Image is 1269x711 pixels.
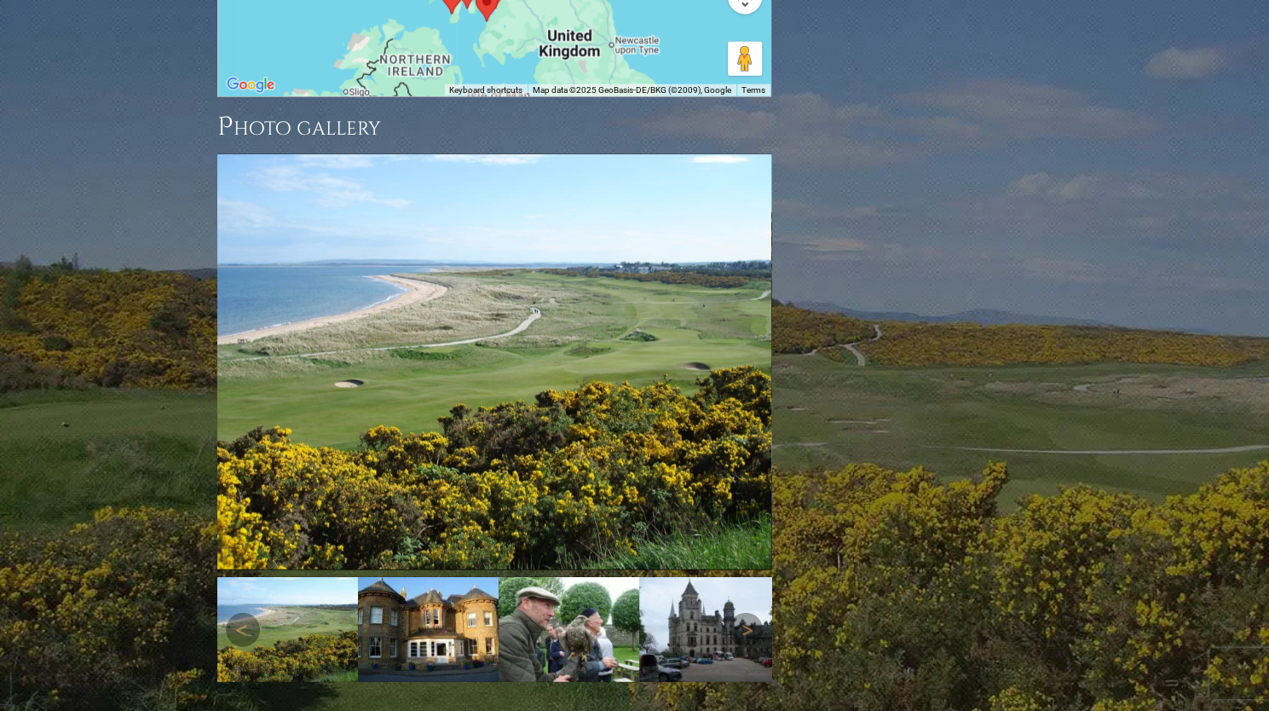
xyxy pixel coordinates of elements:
a: Previous [226,613,260,647]
a: Open this area in Google Maps (opens a new window) [222,74,279,96]
button: Keyboard shortcuts [449,84,522,96]
a: Terms (opens in new tab) [741,85,765,95]
a: Next [729,613,763,647]
img: Google [222,74,279,96]
button: Drag Pegman onto the map to open Street View [728,42,762,76]
span: Map data ©2025 GeoBasis-DE/BKG (©2009), Google [533,85,731,95]
h3: Photo Gallery [217,110,771,144]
